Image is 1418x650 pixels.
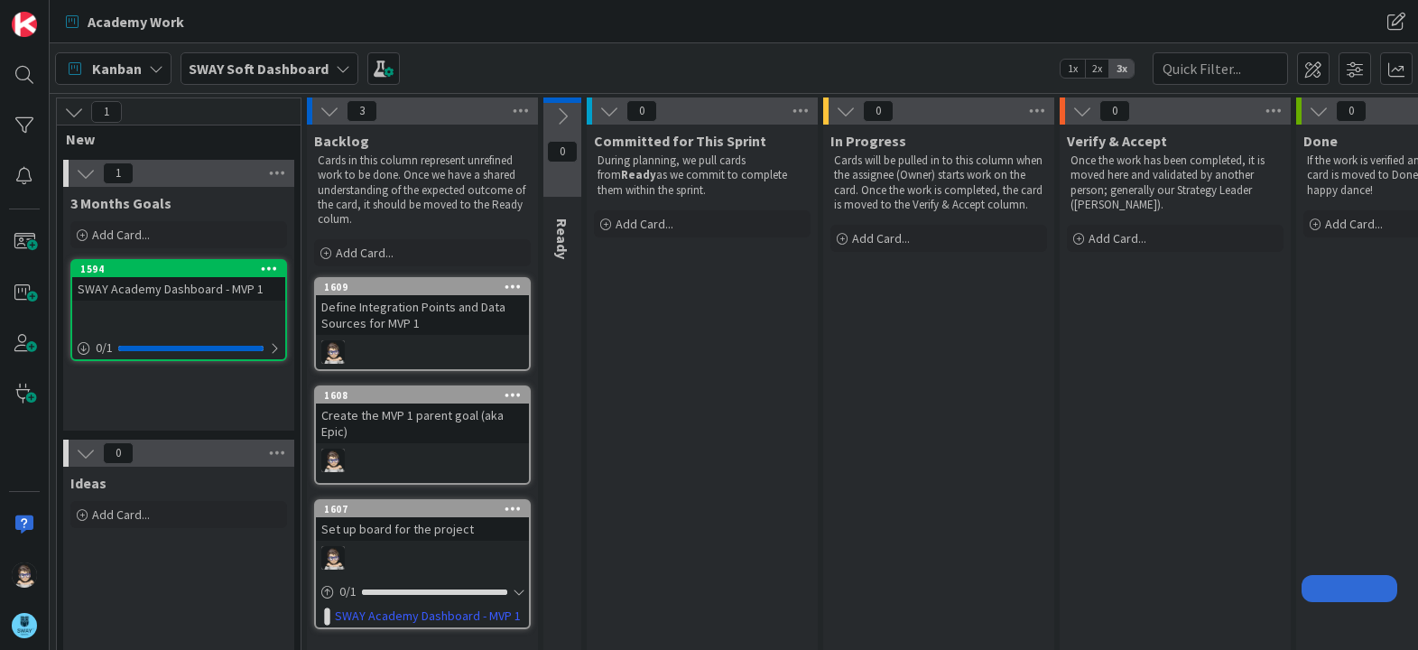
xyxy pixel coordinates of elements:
div: 0/1 [316,580,529,603]
span: Done [1303,132,1338,150]
img: TP [321,546,345,570]
span: Ready [553,218,571,259]
div: TP [316,449,529,472]
span: Add Card... [92,227,150,243]
b: SWAY Soft Dashboard [189,60,329,78]
span: 3x [1109,60,1134,78]
span: 1 [91,101,122,123]
a: 1607Set up board for the projectTP0/1SWAY Academy Dashboard - MVP 1 [314,499,531,629]
a: 1608Create the MVP 1 parent goal (aka Epic)TP [314,385,531,485]
span: 0 [103,442,134,464]
span: Add Card... [852,230,910,246]
img: Visit kanbanzone.com [12,12,37,37]
div: 1608 [316,387,529,404]
span: 0 [547,141,578,162]
span: New [66,130,278,148]
span: Add Card... [336,245,394,261]
div: 1607 [316,501,529,517]
span: Add Card... [616,216,673,232]
p: Cards will be pulled in to this column when the assignee (Owner) starts work on the card. Once th... [834,153,1043,212]
img: avatar [12,613,37,638]
span: 0 [863,100,894,122]
img: TP [321,449,345,472]
div: 1607Set up board for the project [316,501,529,541]
div: 1608 [324,389,529,402]
span: 1x [1061,60,1085,78]
div: Set up board for the project [316,517,529,541]
span: Kanban [92,58,142,79]
a: Academy Work [55,5,195,38]
div: 1607 [324,503,529,515]
span: 0 [1336,100,1367,122]
a: 1594SWAY Academy Dashboard - MVP 10/1 [70,259,287,361]
span: 0 / 1 [96,339,113,357]
span: 0 [1099,100,1130,122]
div: TP [316,546,529,570]
a: 1609Define Integration Points and Data Sources for MVP 1TP [314,277,531,371]
span: 3 Months Goals [70,194,171,212]
span: Committed for This Sprint [594,132,766,150]
span: 2x [1085,60,1109,78]
a: SWAY Academy Dashboard - MVP 1 [335,607,521,626]
p: During planning, we pull cards from as we commit to complete them within the sprint. [598,153,807,198]
span: Verify & Accept [1067,132,1167,150]
span: Ideas [70,474,107,492]
span: In Progress [830,132,906,150]
span: 1 [103,162,134,184]
p: Once the work has been completed, it is moved here and validated by another person; generally our... [1070,153,1280,212]
div: 1609 [324,281,529,293]
div: 1609 [316,279,529,295]
span: Academy Work [88,11,184,32]
p: Cards in this column represent unrefined work to be done. Once we have a shared understanding of ... [318,153,527,227]
input: Quick Filter... [1153,52,1288,85]
div: 1594 [72,261,285,277]
span: 0 [626,100,657,122]
span: 0 / 1 [339,582,357,601]
span: Backlog [314,132,369,150]
div: 0/1 [72,337,285,359]
div: Create the MVP 1 parent goal (aka Epic) [316,404,529,443]
img: TP [12,562,37,588]
span: Add Card... [1089,230,1146,246]
span: 3 [347,100,377,122]
div: Define Integration Points and Data Sources for MVP 1 [316,295,529,335]
img: TP [321,340,345,364]
div: TP [316,340,529,364]
div: 1594 [80,263,285,275]
div: SWAY Academy Dashboard - MVP 1 [72,277,285,301]
span: Add Card... [92,506,150,523]
span: Add Card... [1325,216,1383,232]
strong: Ready [621,167,656,182]
div: 1594SWAY Academy Dashboard - MVP 1 [72,261,285,301]
div: 1609Define Integration Points and Data Sources for MVP 1 [316,279,529,335]
div: 1608Create the MVP 1 parent goal (aka Epic) [316,387,529,443]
